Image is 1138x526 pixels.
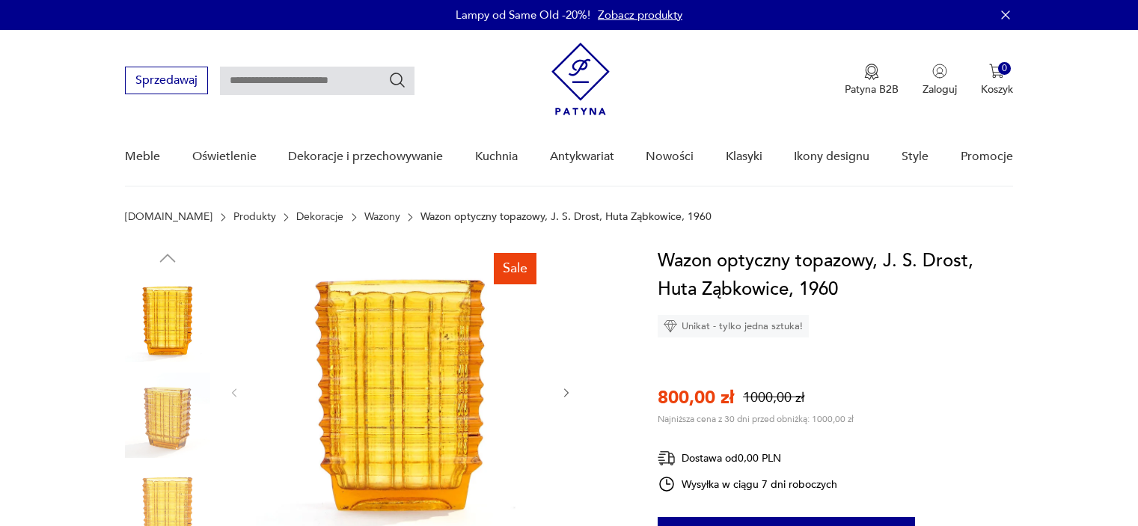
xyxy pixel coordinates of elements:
a: Kuchnia [475,128,518,186]
button: Szukaj [388,71,406,89]
a: Oświetlenie [192,128,257,186]
a: Meble [125,128,160,186]
a: Sprzedawaj [125,76,208,87]
p: Wazon optyczny topazowy, J. S. Drost, Huta Ząbkowice, 1960 [420,211,712,223]
a: Antykwariat [550,128,614,186]
div: Unikat - tylko jedna sztuka! [658,315,809,337]
img: Ikona dostawy [658,449,676,468]
button: Zaloguj [923,64,957,97]
div: Dostawa od 0,00 PLN [658,449,837,468]
a: Produkty [233,211,276,223]
button: 0Koszyk [981,64,1013,97]
div: Sale [494,253,536,284]
p: Patyna B2B [845,82,899,97]
a: [DOMAIN_NAME] [125,211,212,223]
p: 1000,00 zł [743,388,804,407]
a: Promocje [961,128,1013,186]
a: Dekoracje i przechowywanie [288,128,443,186]
p: Lampy od Same Old -20%! [456,7,590,22]
button: Patyna B2B [845,64,899,97]
button: Sprzedawaj [125,67,208,94]
p: Zaloguj [923,82,957,97]
a: Style [902,128,929,186]
a: Ikona medaluPatyna B2B [845,64,899,97]
img: Patyna - sklep z meblami i dekoracjami vintage [551,43,610,115]
div: 0 [998,62,1011,75]
img: Zdjęcie produktu Wazon optyczny topazowy, J. S. Drost, Huta Ząbkowice, 1960 [125,373,210,458]
a: Zobacz produkty [598,7,682,22]
a: Dekoracje [296,211,343,223]
p: Koszyk [981,82,1013,97]
img: Ikona koszyka [989,64,1004,79]
img: Ikonka użytkownika [932,64,947,79]
img: Ikona diamentu [664,319,677,333]
div: Wysyłka w ciągu 7 dni roboczych [658,475,837,493]
a: Wazony [364,211,400,223]
img: Zdjęcie produktu Wazon optyczny topazowy, J. S. Drost, Huta Ząbkowice, 1960 [125,277,210,362]
p: 800,00 zł [658,385,734,410]
p: Najniższa cena z 30 dni przed obniżką: 1000,00 zł [658,413,854,425]
a: Ikony designu [794,128,869,186]
img: Ikona medalu [864,64,879,80]
h1: Wazon optyczny topazowy, J. S. Drost, Huta Ząbkowice, 1960 [658,247,1013,304]
a: Nowości [646,128,694,186]
a: Klasyki [726,128,762,186]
